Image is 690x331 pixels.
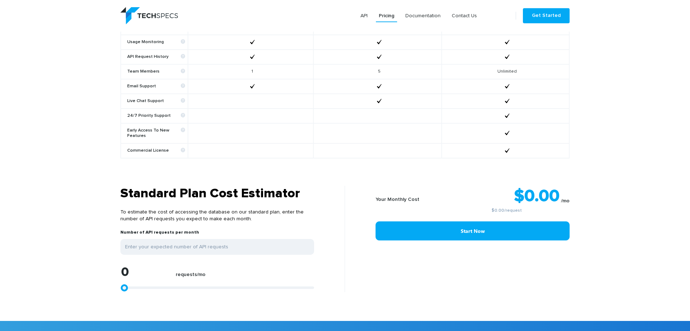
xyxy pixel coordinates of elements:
label: Number of API requests per month [120,230,199,239]
a: Get Started [523,8,570,23]
h3: Standard Plan Cost Estimator [120,186,314,202]
b: Live Chat Support [127,98,185,104]
a: Pricing [376,9,397,22]
a: API [358,9,371,22]
td: Unlimited [442,64,569,79]
b: 24/7 Priority Support [127,113,185,119]
a: Documentation [402,9,443,22]
b: Team Members [127,69,185,74]
b: Your Monthly Cost [376,197,419,202]
small: /request [443,208,570,213]
b: Early Access To New Features [127,128,185,139]
b: Email Support [127,84,185,89]
b: API Request History [127,54,185,60]
td: 1 [188,64,313,79]
strong: $0.00 [514,188,560,205]
a: $0.00 [492,208,504,213]
a: Start Now [376,221,570,240]
b: Usage Monitoring [127,40,185,45]
img: logo [120,7,178,24]
b: Commercial License [127,148,185,153]
label: requests/mo [176,272,206,281]
p: To estimate the cost of accessing the database on our standard plan, enter the number of API requ... [120,202,314,230]
input: Enter your expected number of API requests [120,239,314,255]
td: 5 [313,64,442,79]
a: Contact Us [449,9,480,22]
sub: /mo [561,198,570,203]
